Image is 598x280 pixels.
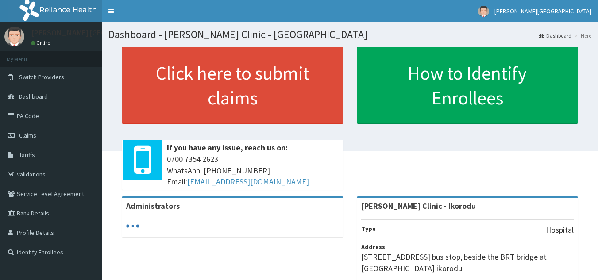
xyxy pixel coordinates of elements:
[126,201,180,211] b: Administrators
[167,142,288,153] b: If you have any issue, reach us on:
[361,201,476,211] strong: [PERSON_NAME] Clinic - Ikorodu
[546,224,574,236] p: Hospital
[361,225,376,233] b: Type
[167,153,339,188] span: 0700 7354 2623 WhatsApp: [PHONE_NUMBER] Email:
[357,47,579,124] a: How to Identify Enrollees
[19,92,48,100] span: Dashboard
[478,6,489,17] img: User Image
[31,40,52,46] a: Online
[361,251,574,274] p: [STREET_ADDRESS] bus stop, beside the BRT bridge at [GEOGRAPHIC_DATA] ikorodu
[31,29,162,37] p: [PERSON_NAME][GEOGRAPHIC_DATA]
[572,32,591,39] li: Here
[19,151,35,159] span: Tariffs
[126,219,139,233] svg: audio-loading
[108,29,591,40] h1: Dashboard - [PERSON_NAME] Clinic - [GEOGRAPHIC_DATA]
[19,131,36,139] span: Claims
[494,7,591,15] span: [PERSON_NAME][GEOGRAPHIC_DATA]
[539,32,571,39] a: Dashboard
[19,73,64,81] span: Switch Providers
[187,176,309,187] a: [EMAIL_ADDRESS][DOMAIN_NAME]
[361,243,385,251] b: Address
[4,27,24,46] img: User Image
[122,47,343,124] a: Click here to submit claims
